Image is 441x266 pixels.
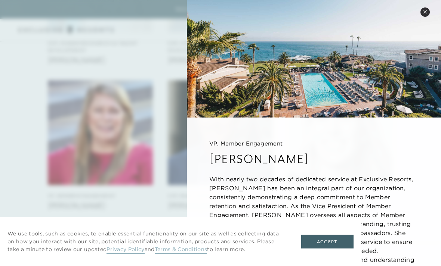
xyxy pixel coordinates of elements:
a: Terms & Conditions [155,246,207,254]
p: We use tools, such as cookies, to enable essential functionality on our site as well as collectin... [7,230,286,253]
button: Accept [301,235,354,249]
h3: [PERSON_NAME] [209,151,419,167]
a: Privacy Policy [107,246,144,254]
h5: VP, Member Engagement [209,140,419,147]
